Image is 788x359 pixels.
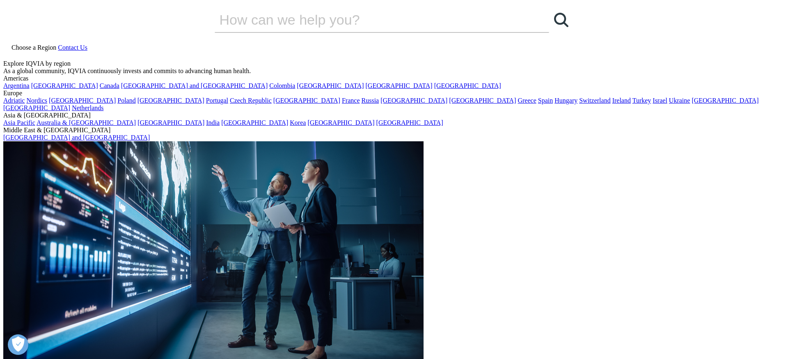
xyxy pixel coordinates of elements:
button: Präferenzen öffnen [8,334,28,355]
a: [GEOGRAPHIC_DATA] [366,82,433,89]
a: Turkey [632,97,651,104]
a: Spain [538,97,553,104]
div: Americas [3,75,785,82]
div: Asia & [GEOGRAPHIC_DATA] [3,112,785,119]
a: Netherlands [72,104,103,111]
a: Australia & [GEOGRAPHIC_DATA] [37,119,136,126]
a: Greece [518,97,536,104]
a: Russia [362,97,379,104]
a: Canada [100,82,119,89]
a: Switzerland [579,97,610,104]
a: [GEOGRAPHIC_DATA] [49,97,116,104]
a: Asia Pacific [3,119,35,126]
a: [GEOGRAPHIC_DATA] [137,97,204,104]
div: As a global community, IQVIA continuously invests and commits to advancing human health. [3,67,785,75]
a: [GEOGRAPHIC_DATA] [434,82,501,89]
a: [GEOGRAPHIC_DATA] [380,97,447,104]
a: [GEOGRAPHIC_DATA] [692,97,758,104]
a: [GEOGRAPHIC_DATA] [221,119,288,126]
a: Ukraine [669,97,690,104]
a: Hungary [554,97,577,104]
a: [GEOGRAPHIC_DATA] [31,82,98,89]
a: [GEOGRAPHIC_DATA] and [GEOGRAPHIC_DATA] [3,134,150,141]
a: Korea [290,119,306,126]
a: [GEOGRAPHIC_DATA] and [GEOGRAPHIC_DATA] [121,82,268,89]
a: India [206,119,220,126]
input: Search [215,7,526,32]
a: [GEOGRAPHIC_DATA] [297,82,364,89]
span: Choose a Region [11,44,56,51]
a: [GEOGRAPHIC_DATA] [449,97,516,104]
a: [GEOGRAPHIC_DATA] [376,119,443,126]
a: Search [549,7,574,32]
a: France [342,97,360,104]
a: Ireland [612,97,631,104]
a: [GEOGRAPHIC_DATA] [307,119,374,126]
a: [GEOGRAPHIC_DATA] [273,97,340,104]
a: Contact Us [58,44,87,51]
a: Israel [653,97,667,104]
a: Czech Republic [230,97,272,104]
a: Argentina [3,82,30,89]
div: Middle East & [GEOGRAPHIC_DATA] [3,127,785,134]
svg: Search [554,13,568,27]
a: Poland [117,97,135,104]
a: [GEOGRAPHIC_DATA] [3,104,70,111]
a: [GEOGRAPHIC_DATA] [137,119,204,126]
a: Portugal [206,97,228,104]
div: Explore IQVIA by region [3,60,785,67]
a: Nordics [26,97,47,104]
a: Adriatic [3,97,25,104]
div: Europe [3,90,785,97]
a: Colombia [269,82,295,89]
